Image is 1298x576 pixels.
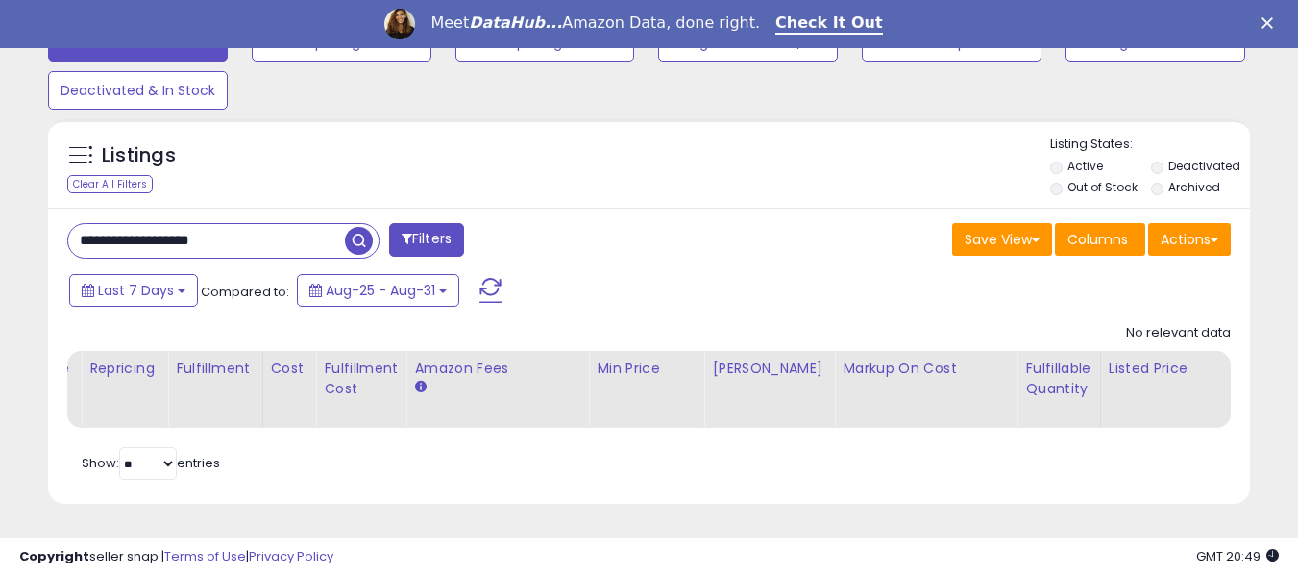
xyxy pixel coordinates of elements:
[1067,158,1103,174] label: Active
[89,359,159,379] div: Repricing
[469,13,562,32] i: DataHub...
[414,359,580,379] div: Amazon Fees
[1148,223,1231,256] button: Actions
[164,547,246,565] a: Terms of Use
[1109,359,1275,379] div: Listed Price
[19,547,89,565] strong: Copyright
[1067,230,1128,249] span: Columns
[430,13,760,33] div: Meet Amazon Data, done right.
[19,548,333,566] div: seller snap | |
[414,379,426,396] small: Amazon Fees.
[102,142,176,169] h5: Listings
[324,359,398,399] div: Fulfillment Cost
[952,223,1052,256] button: Save View
[201,283,289,301] span: Compared to:
[67,175,153,193] div: Clear All Filters
[1055,223,1145,256] button: Columns
[1196,547,1279,565] span: 2025-09-8 20:49 GMT
[389,223,464,257] button: Filters
[176,359,254,379] div: Fulfillment
[843,359,1009,379] div: Markup on Cost
[98,281,174,300] span: Last 7 Days
[1025,359,1091,399] div: Fulfillable Quantity
[835,351,1017,428] th: The percentage added to the cost of goods (COGS) that forms the calculator for Min & Max prices.
[82,454,220,472] span: Show: entries
[326,281,435,300] span: Aug-25 - Aug-31
[1050,136,1250,154] p: Listing States:
[38,359,73,379] div: Title
[1067,179,1138,195] label: Out of Stock
[48,71,228,110] button: Deactivated & In Stock
[712,359,826,379] div: [PERSON_NAME]
[384,9,415,39] img: Profile image for Georgie
[249,547,333,565] a: Privacy Policy
[69,274,198,307] button: Last 7 Days
[1126,324,1231,342] div: No relevant data
[1261,17,1281,29] div: Close
[1168,179,1220,195] label: Archived
[1168,158,1240,174] label: Deactivated
[775,13,883,35] a: Check It Out
[597,359,696,379] div: Min Price
[297,274,459,307] button: Aug-25 - Aug-31
[271,359,308,379] div: Cost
